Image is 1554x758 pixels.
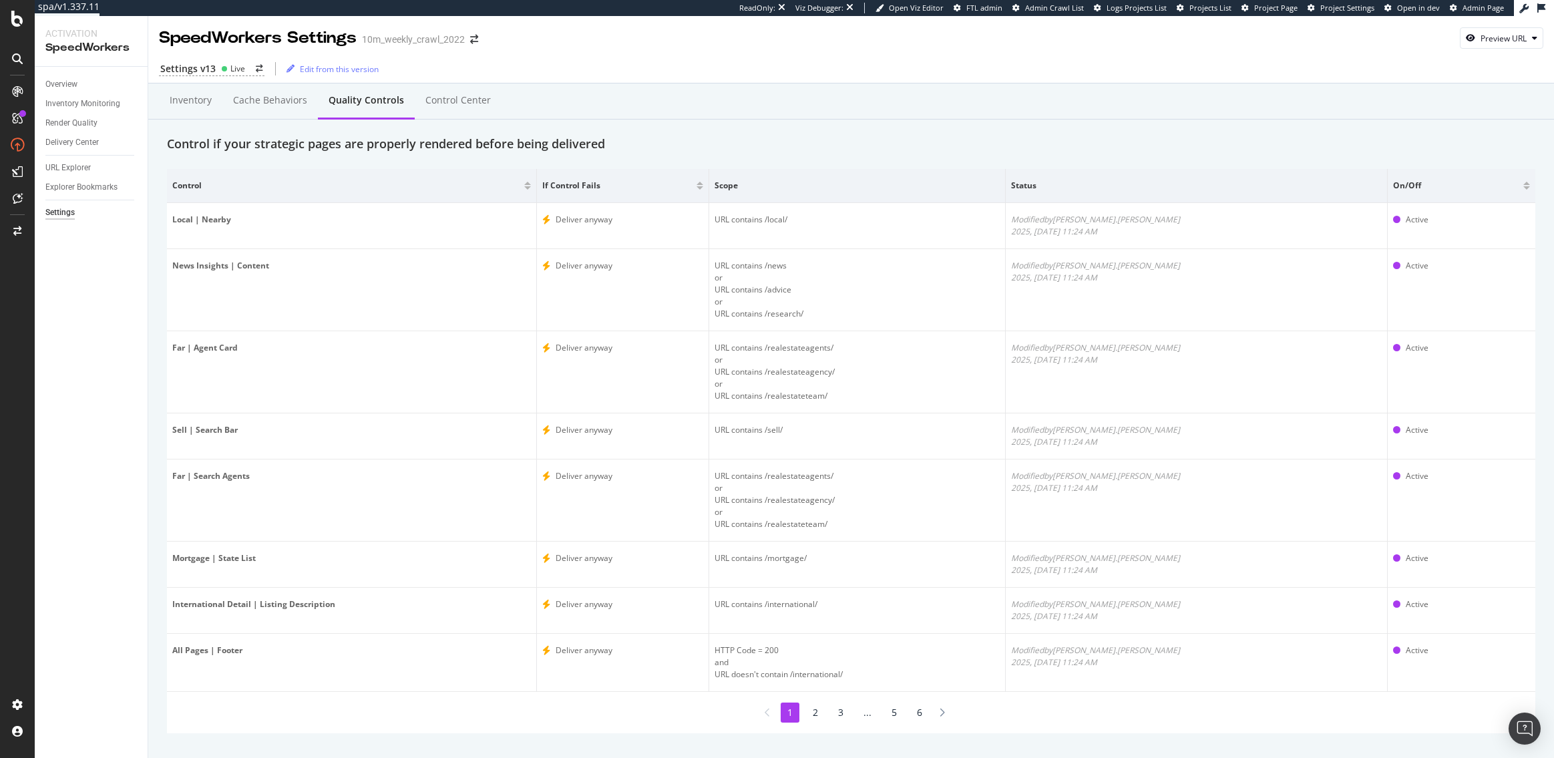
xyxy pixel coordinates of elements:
[556,260,612,272] div: Deliver anyway
[281,58,379,79] button: Edit from this version
[1406,598,1428,610] div: Active
[256,65,263,73] div: arrow-right-arrow-left
[1012,3,1084,13] a: Admin Crawl List
[45,40,137,55] div: SpeedWorkers
[45,27,137,40] div: Activation
[1011,552,1382,576] div: Modified by [PERSON_NAME].[PERSON_NAME] 2025, [DATE] 11:24 AM
[45,161,91,175] div: URL Explorer
[954,3,1002,13] a: FTL admin
[45,206,138,220] a: Settings
[45,97,138,111] a: Inventory Monitoring
[556,424,612,436] div: Deliver anyway
[556,470,612,482] div: Deliver anyway
[1463,3,1504,13] span: Admin Page
[715,390,999,402] div: URL contains /realestateteam/
[45,116,138,130] a: Render Quality
[159,27,357,49] div: SpeedWorkers Settings
[45,97,120,111] div: Inventory Monitoring
[715,494,999,506] div: URL contains /realestateagency/
[160,62,216,75] div: Settings v13
[45,77,138,91] a: Overview
[556,214,612,226] div: Deliver anyway
[45,136,99,150] div: Delivery Center
[1509,713,1541,745] div: Open Intercom Messenger
[715,308,999,320] div: URL contains /research/
[45,116,98,130] div: Render Quality
[1189,3,1231,13] span: Projects List
[172,342,531,354] div: Far | Agent Card
[470,35,478,44] div: arrow-right-arrow-left
[715,506,999,530] div: or
[715,518,999,530] div: URL contains /realestateteam/
[966,3,1002,13] span: FTL admin
[715,552,999,564] div: URL contains /mortgage/
[715,656,999,681] div: and
[1406,552,1428,564] div: Active
[556,598,612,610] div: Deliver anyway
[45,180,138,194] a: Explorer Bookmarks
[45,136,138,150] a: Delivery Center
[715,354,999,378] div: or
[831,703,850,723] li: 3
[715,342,999,354] div: URL contains /realestateagents/
[1460,27,1543,49] button: Preview URL
[1406,424,1428,436] div: Active
[1094,3,1167,13] a: Logs Projects List
[1406,214,1428,226] div: Active
[1308,3,1374,13] a: Project Settings
[715,669,999,681] div: URL doesn't contain /international/
[857,703,878,723] li: ...
[1406,342,1428,354] div: Active
[715,482,999,506] div: or
[1450,3,1504,13] a: Admin Page
[1406,470,1428,482] div: Active
[230,63,245,74] div: Live
[1025,3,1084,13] span: Admin Crawl List
[542,180,694,192] span: If control fails
[1406,644,1428,656] div: Active
[715,470,999,482] div: URL contains /realestateagents/
[715,598,999,610] div: URL contains /international/
[1397,3,1440,13] span: Open in dev
[1393,180,1520,192] span: On/off
[1254,3,1298,13] span: Project Page
[715,260,999,272] div: URL contains /news
[1011,424,1382,448] div: Modified by [PERSON_NAME].[PERSON_NAME] 2025, [DATE] 11:24 AM
[172,552,531,564] div: Mortgage | State List
[715,272,999,296] div: or
[715,424,999,436] div: URL contains /sell/
[715,366,999,378] div: URL contains /realestateagency/
[739,3,775,13] div: ReadOnly:
[556,342,612,354] div: Deliver anyway
[806,703,825,723] li: 2
[1384,3,1440,13] a: Open in dev
[172,180,521,192] span: Control
[715,214,999,226] div: URL contains /local/
[362,33,465,46] div: 10m_weekly_crawl_2022
[329,93,404,107] div: Quality Controls
[1406,260,1428,272] div: Active
[876,3,944,13] a: Open Viz Editor
[170,93,212,107] div: Inventory
[889,3,944,13] span: Open Viz Editor
[425,93,491,107] div: Control Center
[1177,3,1231,13] a: Projects List
[45,206,75,220] div: Settings
[1481,33,1527,44] div: Preview URL
[172,424,531,436] div: Sell | Search Bar
[1011,180,1379,192] span: Status
[910,703,929,723] li: 6
[1011,260,1382,284] div: Modified by [PERSON_NAME].[PERSON_NAME] 2025, [DATE] 11:24 AM
[300,63,379,75] div: Edit from this version
[172,644,531,656] div: All Pages | Footer
[556,644,612,656] div: Deliver anyway
[795,3,843,13] div: Viz Debugger:
[715,180,996,192] span: Scope
[172,598,531,610] div: International Detail | Listing Description
[233,93,307,107] div: Cache behaviors
[1011,470,1382,494] div: Modified by [PERSON_NAME].[PERSON_NAME] 2025, [DATE] 11:24 AM
[167,136,605,153] div: Control if your strategic pages are properly rendered before being delivered
[715,378,999,402] div: or
[1320,3,1374,13] span: Project Settings
[1241,3,1298,13] a: Project Page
